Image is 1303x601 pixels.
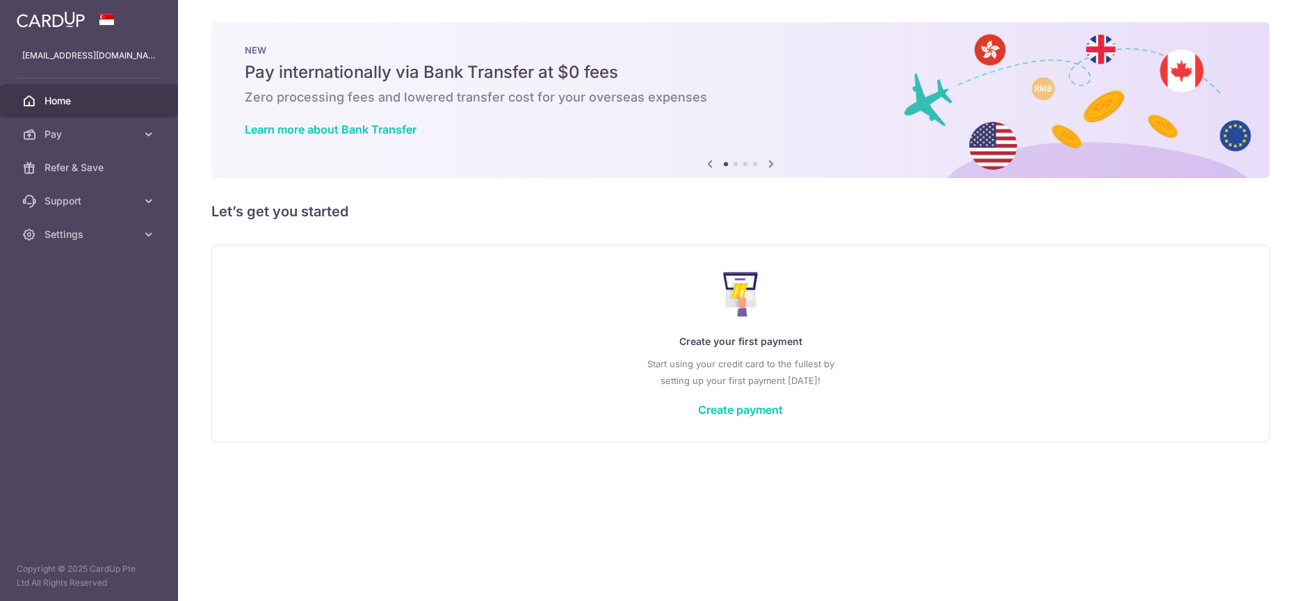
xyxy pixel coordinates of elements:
[245,45,1236,56] p: NEW
[44,161,136,175] span: Refer & Save
[245,122,416,136] a: Learn more about Bank Transfer
[44,194,136,208] span: Support
[17,11,85,28] img: CardUp
[698,403,783,417] a: Create payment
[723,272,759,316] img: Make Payment
[240,355,1241,389] p: Start using your credit card to the fullest by setting up your first payment [DATE]!
[44,227,136,241] span: Settings
[211,200,1270,223] h5: Let’s get you started
[22,49,156,63] p: [EMAIL_ADDRESS][DOMAIN_NAME]
[44,127,136,141] span: Pay
[245,61,1236,83] h5: Pay internationally via Bank Transfer at $0 fees
[240,333,1241,350] p: Create your first payment
[211,22,1270,178] img: Bank transfer banner
[245,89,1236,106] h6: Zero processing fees and lowered transfer cost for your overseas expenses
[44,94,136,108] span: Home
[1213,559,1289,594] iframe: Opens a widget where you can find more information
